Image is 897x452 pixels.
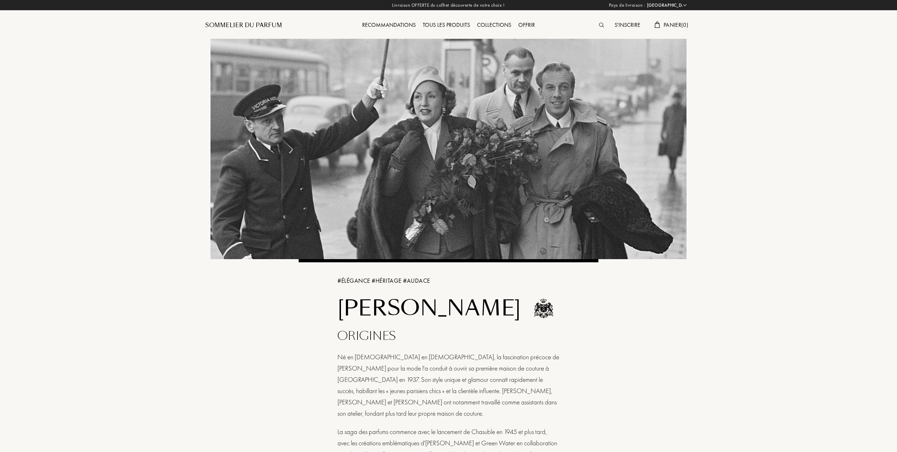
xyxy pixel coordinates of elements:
span: Panier ( 0 ) [664,21,688,29]
a: Recommandations [359,21,419,29]
div: Tous les produits [419,21,474,30]
a: Tous les produits [419,21,474,29]
span: Pays de livraison : [609,2,645,9]
div: Recommandations [359,21,419,30]
a: Offrir [515,21,538,29]
a: S'inscrire [611,21,644,29]
img: cart.svg [654,22,660,28]
span: # HÉRITAGE [372,277,403,285]
a: Sommelier du Parfum [205,21,282,30]
img: Jacques Fath Banner [210,39,687,259]
img: search_icn.svg [599,23,604,28]
div: ORIGINES [337,328,560,344]
span: # AUDACE [403,277,430,285]
img: Logo Jacques Fath [528,292,560,324]
div: Offrir [515,21,538,30]
span: # ÉLÉGANCE [337,277,372,285]
div: S'inscrire [611,21,644,30]
a: Collections [474,21,515,29]
h1: [PERSON_NAME] [337,296,523,321]
img: arrow_w.png [682,2,688,8]
div: Collections [474,21,515,30]
div: Né en [DEMOGRAPHIC_DATA] en [DEMOGRAPHIC_DATA], la fascination précoce de [PERSON_NAME] pour la m... [337,352,560,419]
